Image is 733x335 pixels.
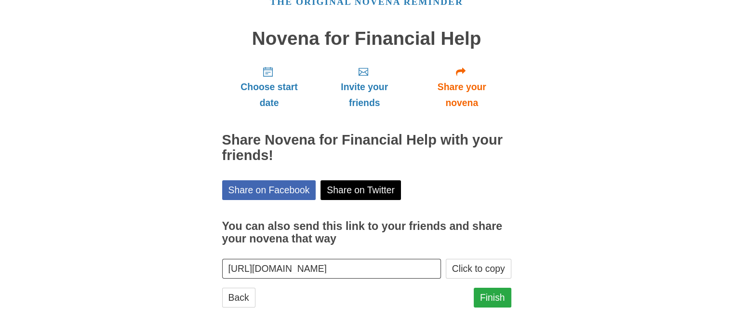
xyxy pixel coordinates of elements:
[320,180,401,200] a: Share on Twitter
[316,58,412,116] a: Invite your friends
[474,288,511,308] a: Finish
[446,259,511,279] button: Click to copy
[222,180,316,200] a: Share on Facebook
[222,58,317,116] a: Choose start date
[222,28,511,49] h1: Novena for Financial Help
[222,133,511,163] h2: Share Novena for Financial Help with your friends!
[326,79,402,111] span: Invite your friends
[222,220,511,245] h3: You can also send this link to your friends and share your novena that way
[222,288,255,308] a: Back
[232,79,307,111] span: Choose start date
[413,58,511,116] a: Share your novena
[422,79,502,111] span: Share your novena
